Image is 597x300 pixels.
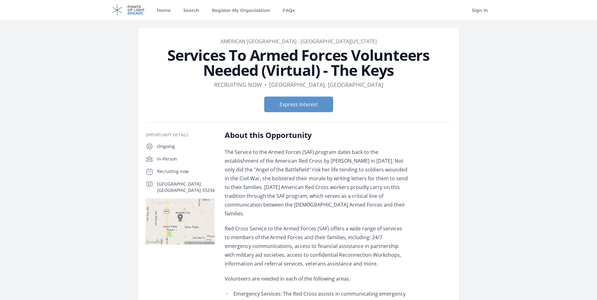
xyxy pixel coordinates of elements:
[146,133,215,138] h3: Opportunity Details
[225,224,408,268] p: Red Cross Service to the Armed Forces (SAF) offers a wide range of services to members of the Arm...
[269,80,383,89] dd: [GEOGRAPHIC_DATA], [GEOGRAPHIC_DATA]
[146,48,452,78] h1: Services To Armed Forces Volunteers Needed (Virtual) - The Keys
[157,143,215,150] p: Ongoing
[225,274,408,283] p: Volunteers are needed in each of the following areas.
[225,148,408,218] p: The Service to the Armed Forces (SAF) program dates back to the establishment of the American Red...
[157,168,215,175] p: Recruiting now
[264,80,267,89] div: •
[264,97,333,112] button: Express Interest
[225,130,408,140] h2: About this Opportunity
[221,38,377,45] a: American [GEOGRAPHIC_DATA] - [GEOGRAPHIC_DATA][US_STATE]
[146,198,215,245] img: Map
[157,156,215,162] p: In-Person
[214,80,262,89] dd: Recruiting now
[157,181,215,193] p: [GEOGRAPHIC_DATA], [GEOGRAPHIC_DATA] 33234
